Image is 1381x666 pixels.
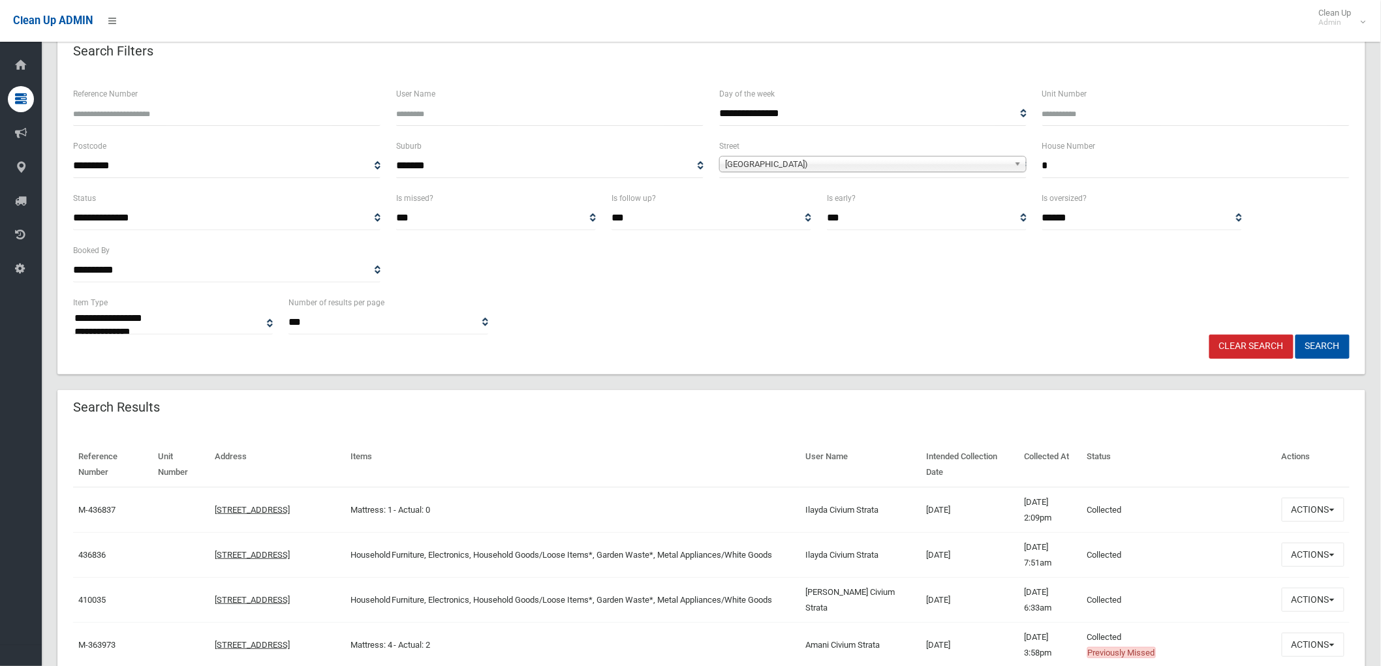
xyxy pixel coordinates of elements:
[1312,8,1365,27] span: Clean Up
[922,532,1019,577] td: [DATE]
[922,442,1019,487] th: Intended Collection Date
[1042,191,1087,205] label: Is oversized?
[78,550,106,560] a: 436836
[1282,543,1344,567] button: Actions
[1019,577,1081,622] td: [DATE] 6:33am
[396,191,433,205] label: Is missed?
[1082,577,1277,622] td: Collected
[345,442,801,487] th: Items
[612,191,656,205] label: Is follow up?
[57,395,176,420] header: Search Results
[13,14,93,27] span: Clean Up ADMIN
[922,577,1019,622] td: [DATE]
[73,442,153,487] th: Reference Number
[1019,532,1081,577] td: [DATE] 7:51am
[73,191,96,205] label: Status
[215,550,290,560] a: [STREET_ADDRESS]
[78,505,116,515] a: M-436837
[1019,487,1081,533] td: [DATE] 2:09pm
[1282,588,1344,612] button: Actions
[78,640,116,650] a: M-363973
[73,139,106,153] label: Postcode
[719,139,739,153] label: Street
[1282,498,1344,522] button: Actions
[1042,87,1087,101] label: Unit Number
[800,487,922,533] td: Ilayda Civium Strata
[345,577,801,622] td: Household Furniture, Electronics, Household Goods/Loose Items*, Garden Waste*, Metal Appliances/W...
[1019,442,1081,487] th: Collected At
[396,139,422,153] label: Suburb
[922,487,1019,533] td: [DATE]
[73,243,110,258] label: Booked By
[78,595,106,605] a: 410035
[1042,139,1096,153] label: House Number
[73,295,108,310] label: Item Type
[209,442,345,487] th: Address
[396,87,435,101] label: User Name
[215,505,290,515] a: [STREET_ADDRESS]
[800,577,922,622] td: [PERSON_NAME] Civium Strata
[1082,442,1277,487] th: Status
[725,157,1009,172] span: [GEOGRAPHIC_DATA])
[73,87,138,101] label: Reference Number
[1087,647,1156,658] span: Previously Missed
[57,38,169,64] header: Search Filters
[1082,532,1277,577] td: Collected
[827,191,856,205] label: Is early?
[1282,633,1344,657] button: Actions
[345,532,801,577] td: Household Furniture, Electronics, Household Goods/Loose Items*, Garden Waste*, Metal Appliances/W...
[345,487,801,533] td: Mattress: 1 - Actual: 0
[215,640,290,650] a: [STREET_ADDRESS]
[1319,18,1352,27] small: Admin
[719,87,775,101] label: Day of the week
[800,532,922,577] td: Ilayda Civium Strata
[1209,335,1294,359] a: Clear Search
[153,442,209,487] th: Unit Number
[288,295,384,310] label: Number of results per page
[1277,442,1350,487] th: Actions
[1296,335,1350,359] button: Search
[1082,487,1277,533] td: Collected
[800,442,922,487] th: User Name
[215,595,290,605] a: [STREET_ADDRESS]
